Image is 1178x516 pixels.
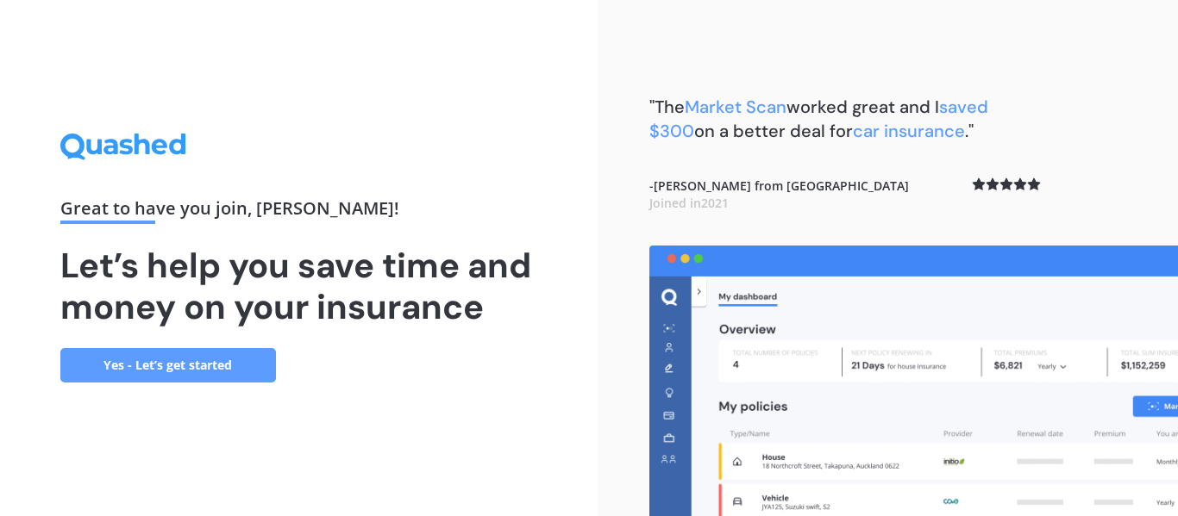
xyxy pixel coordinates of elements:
b: "The worked great and I on a better deal for ." [649,96,988,142]
img: dashboard.webp [649,246,1178,516]
span: Market Scan [685,96,786,118]
a: Yes - Let’s get started [60,348,276,382]
b: - [PERSON_NAME] from [GEOGRAPHIC_DATA] [649,177,909,211]
div: Great to have you join , [PERSON_NAME] ! [60,200,538,224]
h1: Let’s help you save time and money on your insurance [60,245,538,327]
span: car insurance [853,120,965,142]
span: Joined in 2021 [649,195,729,211]
span: saved $300 [649,96,988,142]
